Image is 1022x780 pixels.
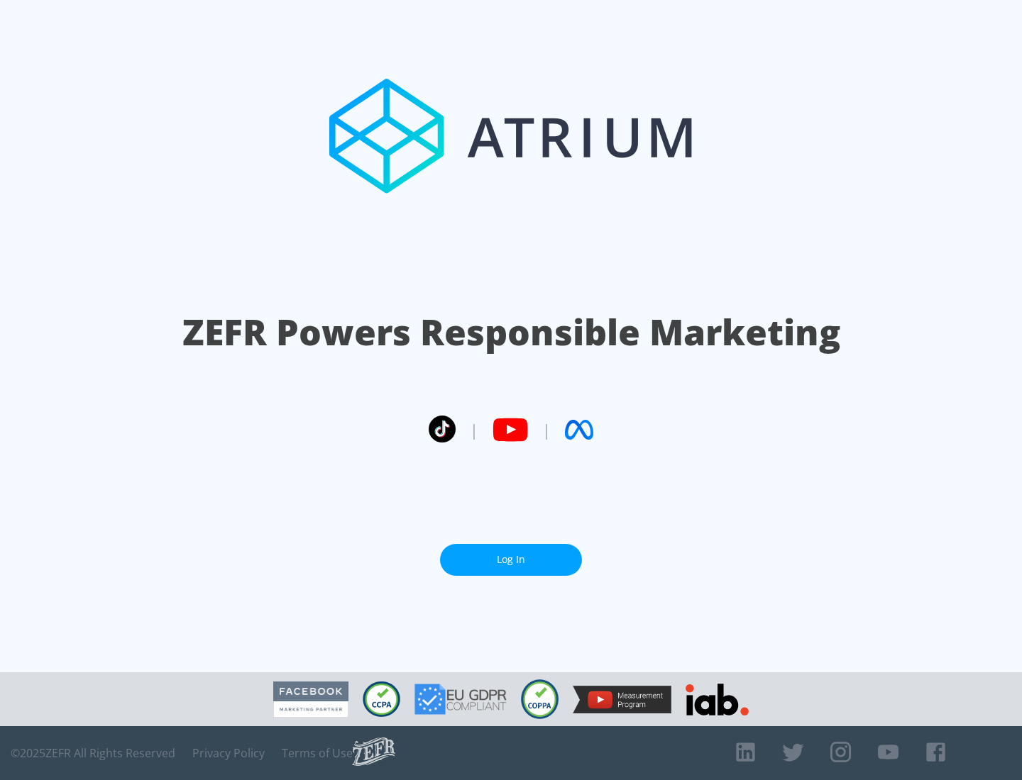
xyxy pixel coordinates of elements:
a: Privacy Policy [192,746,265,760]
img: Facebook Marketing Partner [273,681,348,718]
img: COPPA Compliant [521,679,559,719]
img: GDPR Compliant [414,684,507,715]
span: © 2025 ZEFR All Rights Reserved [11,746,175,760]
span: | [542,419,551,440]
span: | [470,419,478,440]
a: Log In [440,544,582,576]
img: YouTube Measurement Program [573,686,671,713]
a: Terms of Use [282,746,353,760]
img: IAB [686,684,749,715]
img: CCPA Compliant [363,681,400,717]
h1: ZEFR Powers Responsible Marketing [182,308,840,357]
